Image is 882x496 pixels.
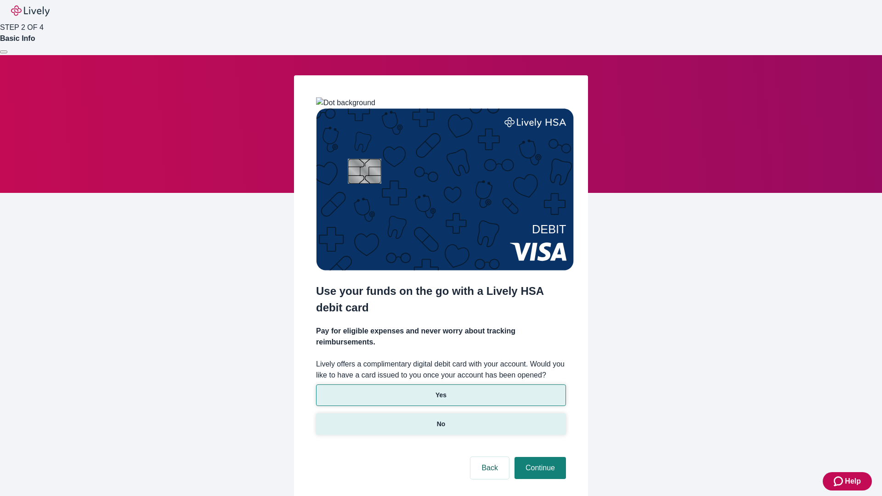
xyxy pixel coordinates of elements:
[845,476,861,487] span: Help
[316,283,566,316] h2: Use your funds on the go with a Lively HSA debit card
[316,97,375,108] img: Dot background
[437,419,446,429] p: No
[316,413,566,435] button: No
[435,390,447,400] p: Yes
[316,384,566,406] button: Yes
[514,457,566,479] button: Continue
[11,6,50,17] img: Lively
[316,108,574,271] img: Debit card
[316,326,566,348] h4: Pay for eligible expenses and never worry about tracking reimbursements.
[316,359,566,381] label: Lively offers a complimentary digital debit card with your account. Would you like to have a card...
[823,472,872,490] button: Zendesk support iconHelp
[834,476,845,487] svg: Zendesk support icon
[470,457,509,479] button: Back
